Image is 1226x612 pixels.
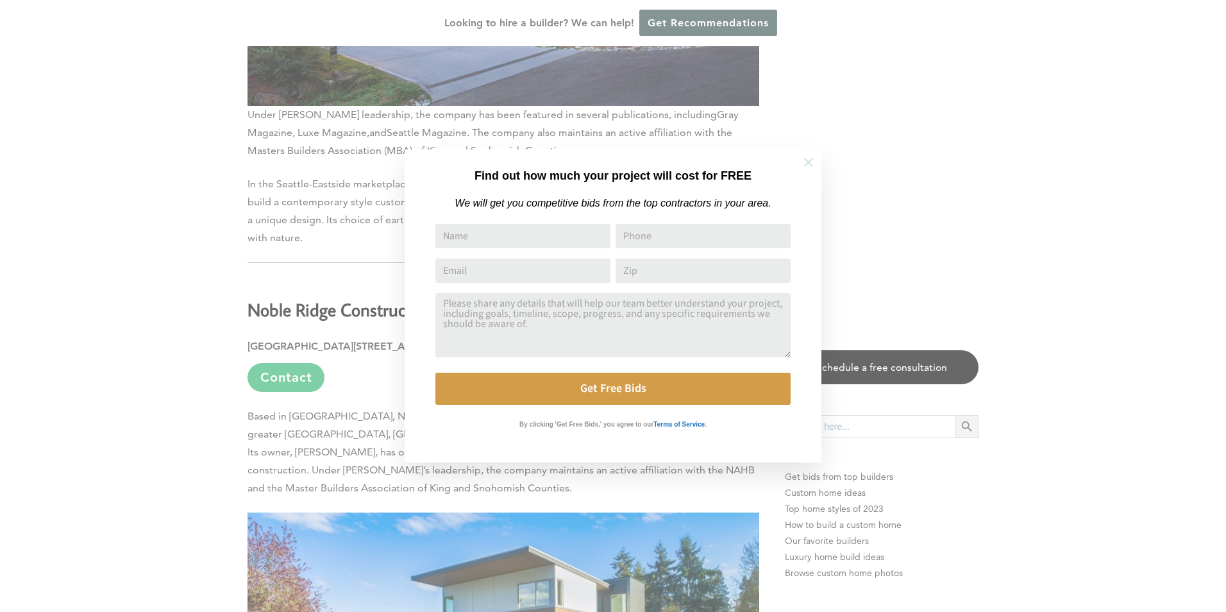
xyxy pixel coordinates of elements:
button: Close [786,140,831,185]
strong: Terms of Service [653,421,705,428]
textarea: Comment or Message [435,293,791,357]
a: Terms of Service [653,418,705,429]
input: Phone [616,224,791,248]
strong: By clicking 'Get Free Bids,' you agree to our [519,421,653,428]
strong: Find out how much your project will cost for FREE [474,169,752,182]
input: Zip [616,259,791,283]
em: We will get you competitive bids from the top contractors in your area. [455,198,771,208]
strong: . [705,421,707,428]
iframe: Drift Widget Chat Controller [980,520,1211,597]
input: Email Address [435,259,610,283]
button: Get Free Bids [435,373,791,405]
input: Name [435,224,610,248]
